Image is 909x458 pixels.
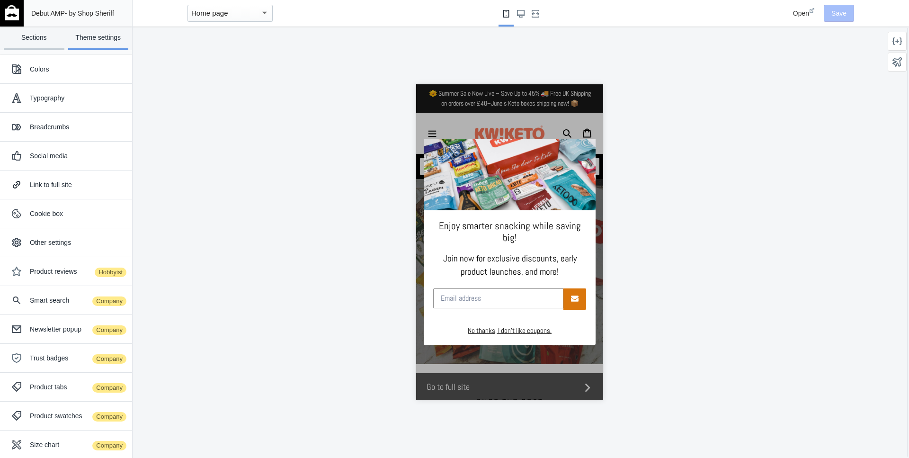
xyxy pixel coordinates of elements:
span: Company [91,353,127,365]
p: Join now for exclusive discounts, early product launches, and more! [17,168,170,195]
div: Trust badges [30,353,125,363]
div: Product swatches [30,411,125,421]
div: Link to full site [30,180,125,189]
div: Cookie box [30,209,125,218]
div: Social media [30,151,125,161]
div: Other settings [30,238,125,247]
span: Company [91,440,127,451]
input: Email address [17,204,147,224]
div: Smart search [30,296,125,305]
div: Colors [30,64,125,74]
span: Company [91,324,127,336]
a: Sections [4,27,64,50]
span: Company [91,411,127,422]
span: Debut AMP [31,9,65,17]
div: Typography [30,93,125,103]
div: Breadcrumbs [30,122,125,132]
span: Hobbyist [94,267,127,278]
div: Product reviews [30,267,125,276]
div: No thanks, I don't like coupons. [17,241,170,252]
div: Product tabs [30,382,125,392]
img: main-logo_60x60_white.png [5,5,19,20]
a: Theme settings [68,27,129,50]
div: Size chart [30,440,125,449]
span: Company [91,296,127,307]
div: Newsletter popup [30,324,125,334]
span: Open [793,9,809,17]
h3: Enjoy smarter snacking while saving big! [17,135,170,159]
span: Company [91,382,127,394]
mat-select-trigger: Home page [191,9,228,17]
span: - by Shop Sheriff [65,9,114,17]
